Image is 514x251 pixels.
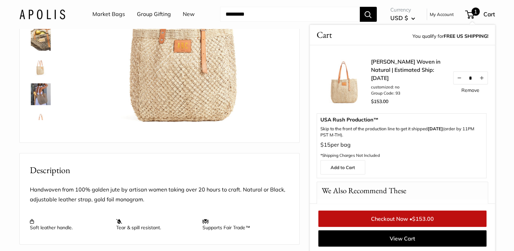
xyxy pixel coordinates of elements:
[390,5,415,15] span: Currency
[29,82,53,106] a: Mercado Woven in Natural | Estimated Ship: Oct. 19th
[476,72,487,84] button: Increase quantity by 1
[116,218,196,231] p: Tear & spill resistant.
[428,126,443,131] b: [DATE]
[371,57,446,82] a: [PERSON_NAME] Woven in Natural | Estimated Ship: [DATE]
[444,33,488,39] strong: FREE US SHIPPING!
[371,98,388,104] span: $153.00
[30,56,52,78] img: Mercado Woven in Natural | Estimated Ship: Oct. 19th
[30,83,52,105] img: Mercado Woven in Natural | Estimated Ship: Oct. 19th
[202,218,282,231] p: Supports Fair Trade™
[466,9,495,20] a: 1 Cart
[360,7,377,22] button: Search
[461,88,479,93] a: Remove
[92,9,125,19] a: Market Bags
[29,109,53,134] a: Mercado Woven in Natural | Estimated Ship: Oct. 19th
[317,182,411,199] p: We Also Recommend These
[430,10,454,18] a: My Account
[29,28,53,52] a: Mercado Woven in Natural | Estimated Ship: Oct. 19th
[29,55,53,79] a: Mercado Woven in Natural | Estimated Ship: Oct. 19th
[320,160,365,174] a: Add to Cart
[318,211,486,227] a: Checkout Now •$153.00
[465,75,476,81] input: Quantity
[453,72,465,84] button: Decrease quantity by 1
[30,218,109,231] p: Soft leather handle.
[483,11,495,18] span: Cart
[371,84,446,90] li: customized: no
[30,185,289,205] p: Handwoven from 100% golden jute by artisan women taking over 20 hours to craft. Natural or Black,...
[30,29,52,51] img: Mercado Woven in Natural | Estimated Ship: Oct. 19th
[320,141,331,148] span: $15
[19,9,65,19] img: Apolis
[412,215,434,222] span: $153.00
[220,7,360,22] input: Search...
[317,28,332,41] span: Cart
[320,117,483,122] span: USA Rush Production™
[318,230,486,247] a: View Cart
[30,111,52,132] img: Mercado Woven in Natural | Estimated Ship: Oct. 19th
[30,164,289,177] h2: Description
[320,140,483,160] p: per bag
[390,14,408,21] span: USD $
[472,7,480,16] span: 1
[183,9,195,19] a: New
[390,13,415,23] button: USD $
[412,32,488,41] span: You qualify for
[320,153,380,158] span: *Shipping Charges Not Included
[320,126,483,138] p: Skip to the front of the production line to get it shipped (order by 11PM PST M-TH).
[371,90,446,96] li: Group Code: 93
[137,9,171,19] a: Group Gifting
